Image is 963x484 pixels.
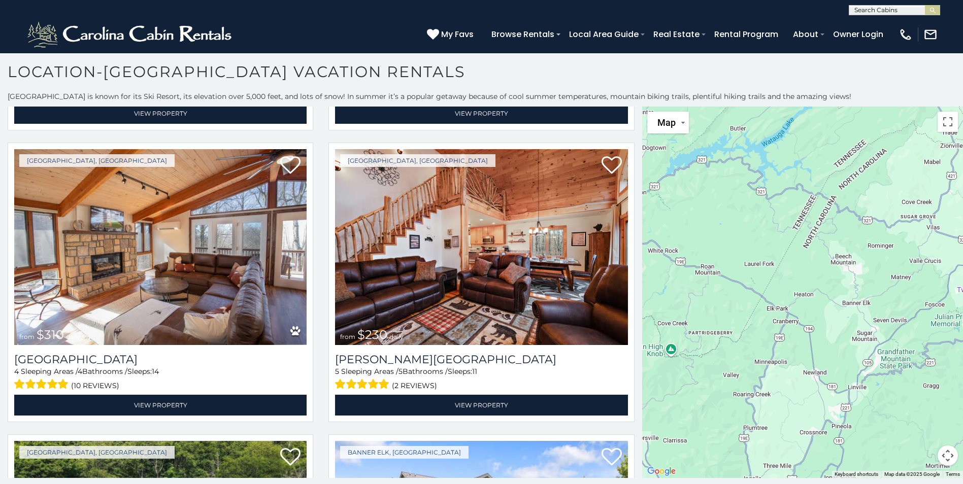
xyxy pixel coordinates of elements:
span: daily [66,333,80,340]
a: Open this area in Google Maps (opens a new window) [645,465,678,478]
span: Map data ©2025 Google [884,471,940,477]
div: Sleeping Areas / Bathrooms / Sleeps: [335,366,627,392]
span: 5 [335,367,339,376]
a: View Property [335,395,627,416]
span: (2 reviews) [392,379,437,392]
a: Terms (opens in new tab) [946,471,960,477]
a: Add to favorites [602,447,622,468]
span: Map [657,117,676,128]
a: [GEOGRAPHIC_DATA], [GEOGRAPHIC_DATA] [340,154,495,167]
button: Toggle fullscreen view [938,112,958,132]
span: 5 [399,367,403,376]
a: [GEOGRAPHIC_DATA], [GEOGRAPHIC_DATA] [19,154,175,167]
a: Add to favorites [280,447,301,468]
span: My Favs [441,28,474,41]
a: Rudolph Resort from $230 daily [335,149,627,345]
span: 4 [14,367,19,376]
span: from [19,333,35,340]
a: My Favs [427,28,476,41]
a: View Property [14,103,307,124]
a: Add to favorites [602,155,622,177]
a: About [788,25,823,43]
span: 14 [152,367,159,376]
a: Owner Login [828,25,888,43]
a: [GEOGRAPHIC_DATA] [14,353,307,366]
a: Banner Elk, [GEOGRAPHIC_DATA] [340,446,469,459]
span: $310 [37,327,64,342]
a: View Property [14,395,307,416]
span: 4 [78,367,82,376]
a: Real Estate [648,25,705,43]
img: phone-regular-white.png [899,27,913,42]
img: Blue Eagle Lodge [14,149,307,345]
h3: Rudolph Resort [335,353,627,366]
a: Blue Eagle Lodge from $310 daily [14,149,307,345]
span: from [340,333,355,340]
span: daily [389,333,404,340]
button: Keyboard shortcuts [835,471,878,478]
span: $230 [357,327,387,342]
button: Map camera controls [938,445,958,466]
img: Google [645,465,678,478]
div: Sleeping Areas / Bathrooms / Sleeps: [14,366,307,392]
a: View Property [335,103,627,124]
img: White-1-2.png [25,19,236,50]
img: Rudolph Resort [335,149,627,345]
a: Add to favorites [280,155,301,177]
a: Rental Program [709,25,783,43]
h3: Blue Eagle Lodge [14,353,307,366]
span: 11 [472,367,477,376]
a: [PERSON_NAME][GEOGRAPHIC_DATA] [335,353,627,366]
a: Local Area Guide [564,25,644,43]
span: (10 reviews) [71,379,119,392]
a: Browse Rentals [486,25,559,43]
img: mail-regular-white.png [923,27,938,42]
button: Change map style [647,112,689,133]
a: [GEOGRAPHIC_DATA], [GEOGRAPHIC_DATA] [19,446,175,459]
